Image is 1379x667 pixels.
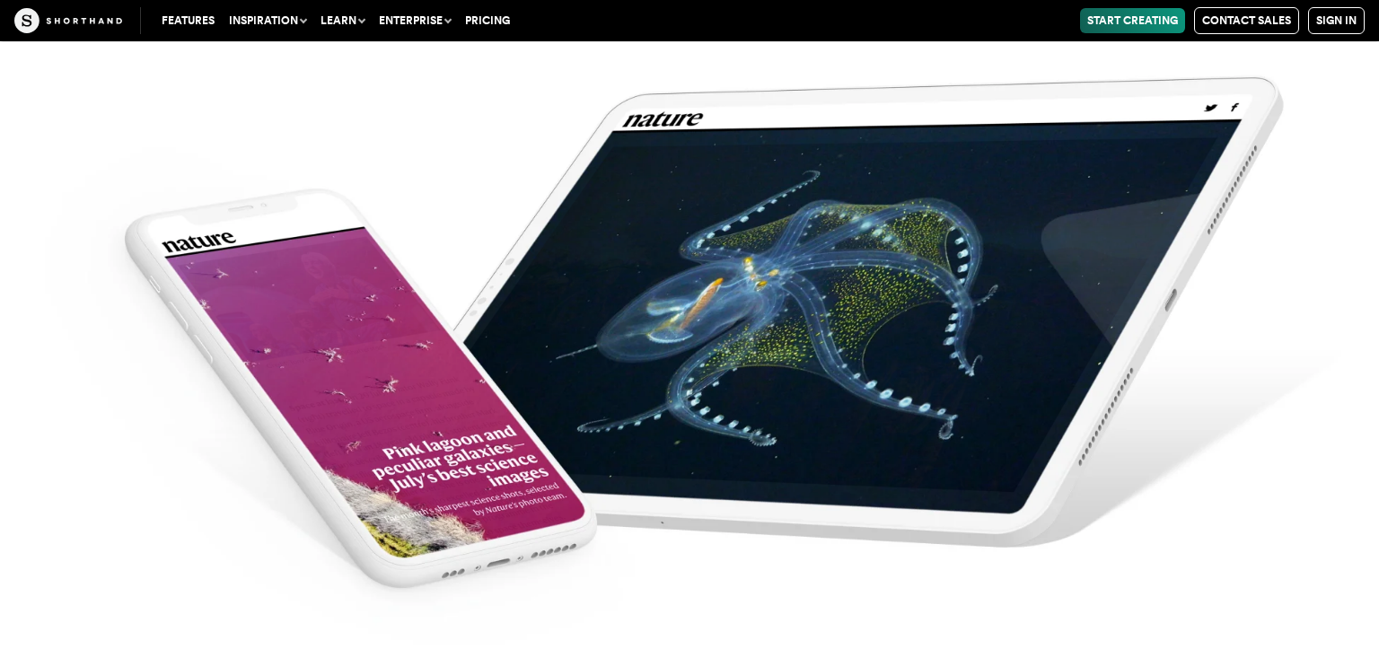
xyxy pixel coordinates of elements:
[458,8,517,33] a: Pricing
[14,8,122,33] img: The Craft
[1308,7,1365,34] a: Sign in
[372,8,458,33] button: Enterprise
[154,8,222,33] a: Features
[1194,7,1299,34] a: Contact Sales
[1080,8,1185,33] a: Start Creating
[313,8,372,33] button: Learn
[222,8,313,33] button: Inspiration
